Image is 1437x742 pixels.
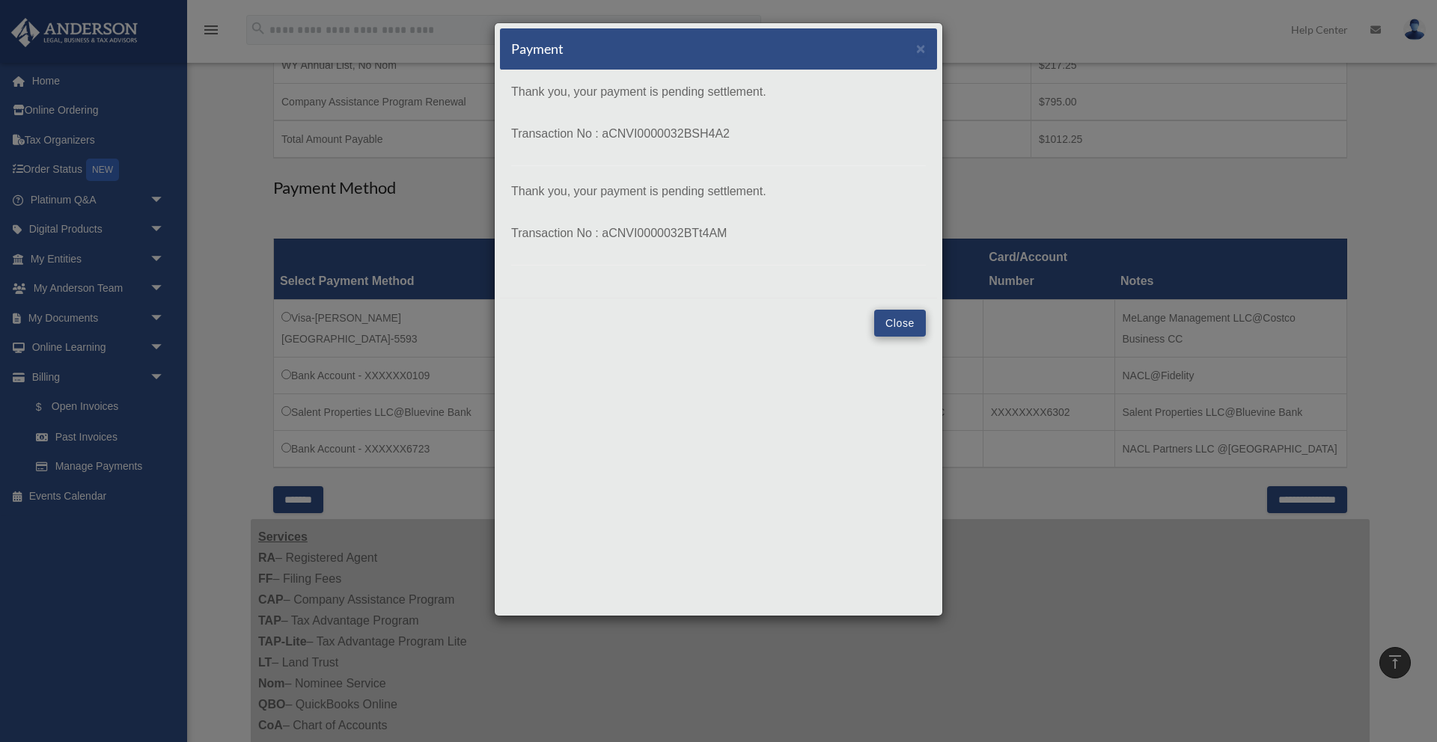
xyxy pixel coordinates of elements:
p: Thank you, your payment is pending settlement. [511,82,926,102]
h5: Payment [511,40,564,58]
span: × [916,40,926,57]
p: Transaction No : aCNVI0000032BSH4A2 [511,123,926,144]
button: Close [874,310,926,337]
p: Transaction No : aCNVI0000032BTt4AM [511,223,926,244]
p: Thank you, your payment is pending settlement. [511,181,926,202]
button: Close [916,40,926,56]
